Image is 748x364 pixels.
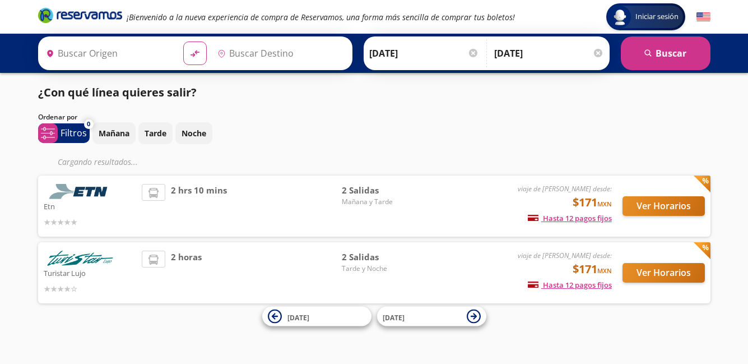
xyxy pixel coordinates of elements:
span: 0 [87,119,90,129]
span: Mañana y Tarde [342,197,420,207]
button: Ver Horarios [622,263,705,283]
a: Brand Logo [38,7,122,27]
input: Elegir Fecha [369,39,479,67]
button: Buscar [621,36,710,70]
span: 2 Salidas [342,251,420,264]
i: Brand Logo [38,7,122,24]
em: viaje de [PERSON_NAME] desde: [518,251,612,260]
button: Mañana [92,122,136,144]
span: Tarde y Noche [342,264,420,274]
button: Noche [175,122,212,144]
button: English [696,10,710,24]
span: 2 hrs 10 mins [171,184,227,228]
em: Cargando resultados ... [58,156,138,167]
em: viaje de [PERSON_NAME] desde: [518,184,612,193]
p: Turistar Lujo [44,266,137,279]
em: ¡Bienvenido a la nueva experiencia de compra de Reservamos, una forma más sencilla de comprar tus... [127,12,515,22]
button: Ver Horarios [622,196,705,216]
img: Etn [44,184,117,199]
img: Turistar Lujo [44,251,117,266]
p: Tarde [145,127,166,139]
span: $171 [573,194,612,211]
span: 2 Salidas [342,184,420,197]
span: Iniciar sesión [631,11,683,22]
input: Buscar Origen [41,39,175,67]
p: Etn [44,199,137,213]
span: $171 [573,261,612,278]
small: MXN [597,200,612,208]
p: ¿Con qué línea quieres salir? [38,84,197,101]
button: 0Filtros [38,123,90,143]
span: Hasta 12 pagos fijos [528,280,612,290]
p: Noche [182,127,206,139]
p: Ordenar por [38,112,77,122]
input: Opcional [494,39,604,67]
span: [DATE] [287,312,309,322]
small: MXN [597,266,612,275]
p: Mañana [99,127,129,139]
button: Tarde [138,122,173,144]
span: [DATE] [383,312,405,322]
p: Filtros [61,126,87,140]
span: Hasta 12 pagos fijos [528,213,612,223]
button: [DATE] [377,307,486,326]
button: [DATE] [262,307,371,326]
span: 2 horas [171,251,202,295]
input: Buscar Destino [213,39,346,67]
